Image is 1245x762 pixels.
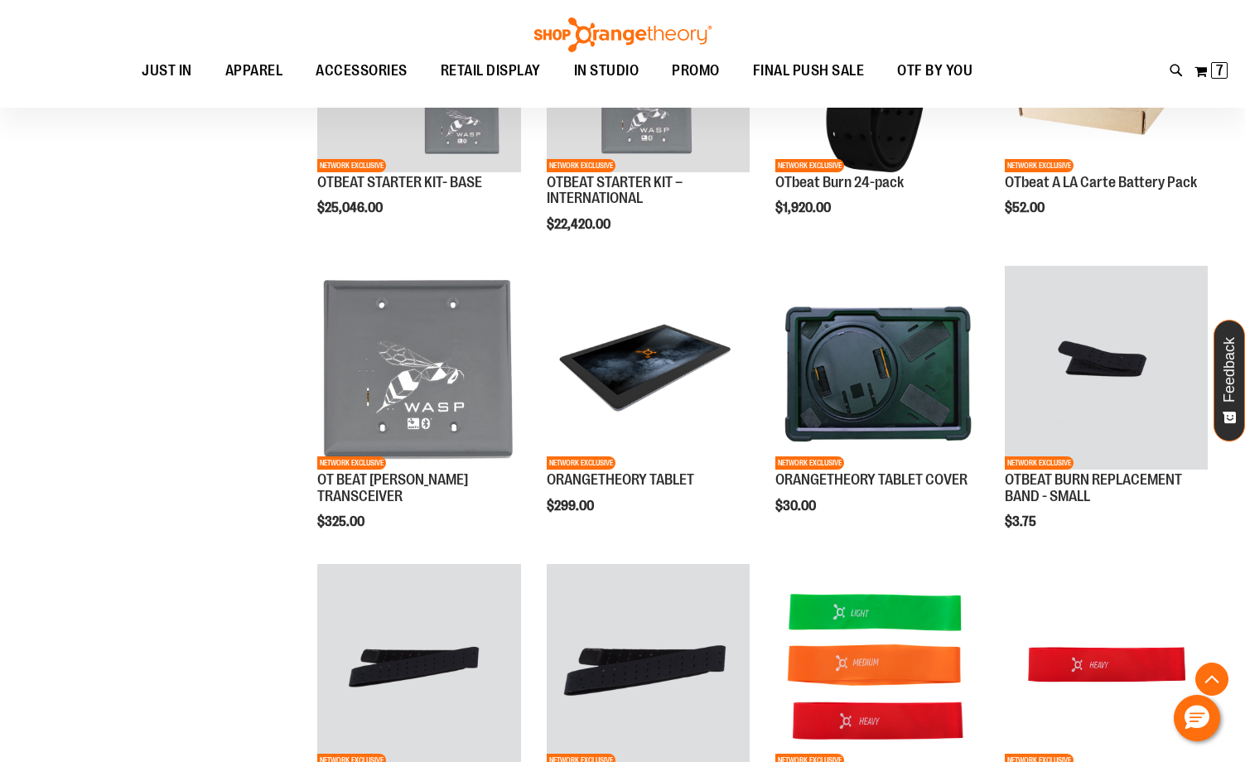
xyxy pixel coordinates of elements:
a: ACCESSORIES [299,52,424,90]
div: product [767,258,987,555]
span: PROMO [672,52,720,89]
span: IN STUDIO [574,52,639,89]
div: product [538,258,758,555]
span: $52.00 [1005,200,1047,215]
span: APPAREL [225,52,283,89]
span: FINAL PUSH SALE [753,52,865,89]
span: NETWORK EXCLUSIVE [1005,159,1074,172]
a: OTBEAT STARTER KIT – INTERNATIONAL [547,174,683,207]
span: $25,046.00 [317,200,385,215]
a: PROMO [655,52,736,90]
a: OT BEAT [PERSON_NAME] TRANSCEIVER [317,471,468,504]
button: Back To Top [1195,663,1228,696]
span: OTF BY YOU [897,52,972,89]
a: Product image for OTBEAT BURN REPLACEMENT BAND - SMALLNETWORK EXCLUSIVE [1005,266,1208,471]
button: Feedback - Show survey [1214,320,1245,441]
span: ACCESSORIES [316,52,408,89]
span: NETWORK EXCLUSIVE [1005,456,1074,470]
a: ORANGETHEORY TABLET [547,471,694,488]
span: $325.00 [317,514,367,529]
img: Shop Orangetheory [532,17,714,52]
div: product [309,258,528,571]
img: Product image for ORANGETHEORY TABLET [547,266,750,469]
a: OTBEAT STARTER KIT- BASE [317,174,482,190]
button: Hello, have a question? Let’s chat. [1174,695,1220,741]
a: OTBEAT BURN REPLACEMENT BAND - SMALL [1005,471,1182,504]
img: Product image for OTBEAT BURN REPLACEMENT BAND - SMALL [1005,266,1208,469]
span: $30.00 [775,499,818,514]
span: $1,920.00 [775,200,833,215]
span: NETWORK EXCLUSIVE [547,159,615,172]
span: $299.00 [547,499,596,514]
a: FINAL PUSH SALE [736,52,881,90]
span: NETWORK EXCLUSIVE [775,456,844,470]
span: 7 [1216,62,1223,79]
img: Product image for ORANGETHEORY TABLET COVER [775,266,978,469]
a: IN STUDIO [557,52,656,89]
a: OTF BY YOU [881,52,989,90]
a: RETAIL DISPLAY [424,52,557,90]
img: Product image for OT BEAT POE TRANSCEIVER [317,266,520,469]
span: Feedback [1222,337,1238,403]
span: NETWORK EXCLUSIVE [775,159,844,172]
a: Product image for ORANGETHEORY TABLETNETWORK EXCLUSIVE [547,266,750,471]
span: NETWORK EXCLUSIVE [317,159,386,172]
span: NETWORK EXCLUSIVE [547,456,615,470]
span: RETAIL DISPLAY [441,52,541,89]
span: $3.75 [1005,514,1039,529]
div: product [996,258,1216,571]
a: OTbeat Burn 24-pack [775,174,904,190]
span: JUST IN [142,52,192,89]
a: Product image for OT BEAT POE TRANSCEIVERNETWORK EXCLUSIVE [317,266,520,471]
span: NETWORK EXCLUSIVE [317,456,386,470]
span: $22,420.00 [547,217,613,232]
a: Product image for ORANGETHEORY TABLET COVERNETWORK EXCLUSIVE [775,266,978,471]
a: OTbeat A LA Carte Battery Pack [1005,174,1197,190]
a: ORANGETHEORY TABLET COVER [775,471,968,488]
a: APPAREL [209,52,300,90]
a: JUST IN [125,52,209,90]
